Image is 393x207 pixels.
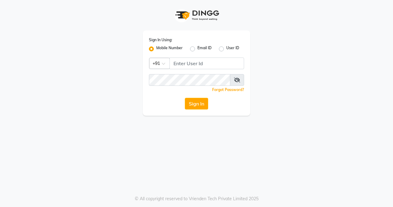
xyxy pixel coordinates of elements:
[156,45,183,53] label: Mobile Number
[197,45,212,53] label: Email ID
[226,45,239,53] label: User ID
[185,98,208,109] button: Sign In
[149,37,172,43] label: Sign In Using:
[172,6,221,24] img: logo1.svg
[212,87,244,92] a: Forgot Password?
[169,58,244,69] input: Username
[149,74,230,86] input: Username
